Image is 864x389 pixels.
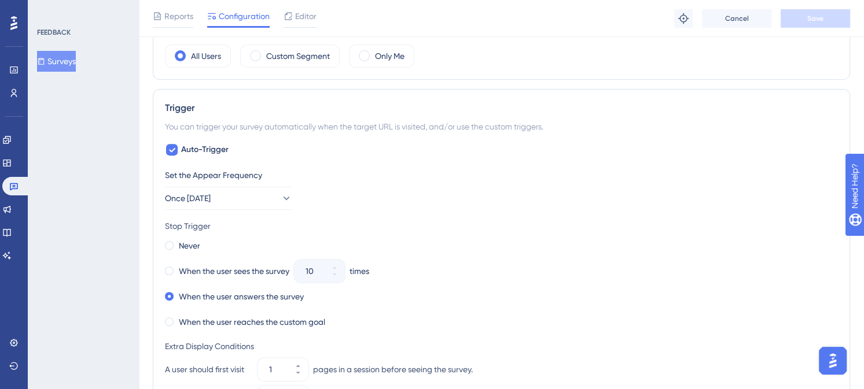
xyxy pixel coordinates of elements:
[165,362,253,376] div: A user should first visit
[179,315,325,329] label: When the user reaches the custom goal
[164,9,193,23] span: Reports
[295,9,317,23] span: Editor
[179,239,200,253] label: Never
[313,362,473,376] div: pages in a session before seeing the survey.
[219,9,270,23] span: Configuration
[165,191,211,205] span: Once [DATE]
[179,264,289,278] label: When the user sees the survey
[807,14,823,23] span: Save
[725,14,749,23] span: Cancel
[781,9,850,28] button: Save
[702,9,771,28] button: Cancel
[815,343,850,378] iframe: UserGuiding AI Assistant Launcher
[179,290,304,303] label: When the user answers the survey
[27,3,72,17] span: Need Help?
[37,28,71,37] div: FEEDBACK
[165,187,292,210] button: Once [DATE]
[350,264,369,278] div: times
[165,168,838,182] div: Set the Appear Frequency
[165,219,838,233] div: Stop Trigger
[165,120,838,134] div: You can trigger your survey automatically when the target URL is visited, and/or use the custom t...
[165,101,838,115] div: Trigger
[266,49,330,63] label: Custom Segment
[37,51,76,72] button: Surveys
[375,49,405,63] label: Only Me
[165,339,838,353] div: Extra Display Conditions
[191,49,221,63] label: All Users
[181,143,229,157] span: Auto-Trigger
